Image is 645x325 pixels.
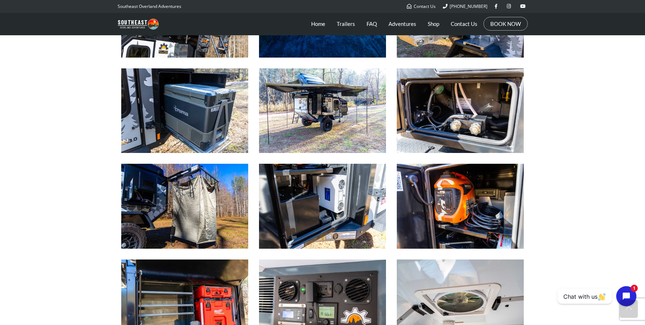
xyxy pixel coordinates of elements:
a: Shop [428,15,439,33]
a: FAQ [367,15,377,33]
a: Adventures [389,15,416,33]
img: Southeast Overland Adventures [118,19,159,30]
span: Contact Us [414,3,436,9]
img: Generac 1200w Generator [397,164,524,248]
a: [PHONE_NUMBER] [443,3,487,9]
span: [PHONE_NUMBER] [450,3,487,9]
a: Contact Us [451,15,477,33]
img: Truma C69DZ Refrigerator & Freezer [121,68,248,153]
a: Contact Us [407,3,436,9]
img: Truma AquaGo Instant Shower Water Heater [397,68,524,153]
a: Home [311,15,325,33]
img: 23zero Shower Tent [121,164,248,248]
p: Southeast Overland Adventures [118,2,181,11]
a: BOOK NOW [490,20,521,27]
img: 23zero Peregrine 270° Awning [259,68,386,153]
a: Trailers [337,15,355,33]
img: Xantrex 2000w Inverter [259,164,386,248]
